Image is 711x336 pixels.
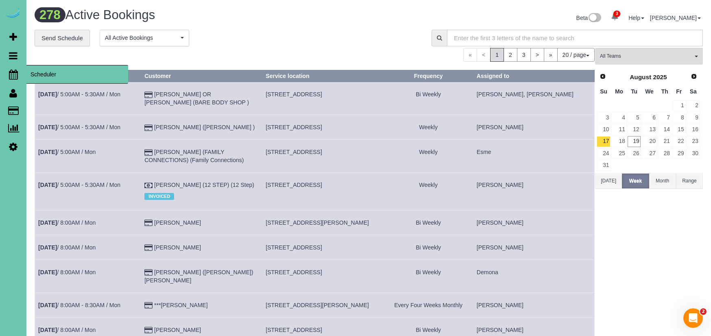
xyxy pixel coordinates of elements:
th: Service location [262,70,384,82]
td: Schedule date [35,210,141,235]
span: [STREET_ADDRESS] [266,182,322,188]
td: Service location [262,235,384,260]
a: [PERSON_NAME] ([PERSON_NAME]) [PERSON_NAME] [144,269,253,284]
a: [PERSON_NAME] (12 STEP) (12 Step) [154,182,254,188]
a: 17 [597,136,611,147]
a: 15 [672,124,686,135]
a: 2 [687,100,700,111]
a: Next [688,71,700,82]
td: Assigned to [473,140,594,173]
span: Thursday [661,88,668,95]
a: 26 [628,148,641,159]
a: 31 [597,160,611,171]
i: Credit Card Payment [144,303,153,308]
button: 20 / page [557,48,595,62]
span: [STREET_ADDRESS] [266,269,322,275]
span: August [630,74,651,80]
span: « [463,48,477,62]
i: Credit Card Payment [144,125,153,131]
button: Range [676,173,703,189]
td: Customer [141,82,262,115]
td: Frequency [384,140,473,173]
span: Wednesday [645,88,654,95]
a: » [544,48,558,62]
i: Credit Card Payment [144,220,153,226]
a: 27 [641,148,657,159]
i: Check Payment [144,183,153,189]
a: 13 [641,124,657,135]
i: Credit Card Payment [144,150,153,156]
td: Frequency [384,173,473,210]
span: Saturday [690,88,697,95]
td: Assigned to [473,173,594,210]
span: Prev [600,73,606,80]
span: 2 [700,308,707,315]
img: Automaid Logo [5,8,21,20]
a: [PERSON_NAME] [154,327,201,333]
i: Credit Card Payment [144,270,153,275]
td: Assigned to [473,293,594,317]
td: Schedule date [35,82,141,115]
a: 3 [597,112,611,123]
a: [DATE]/ 5:00AM - 5:30AM / Mon [38,124,120,130]
td: Assigned to [473,115,594,140]
span: 3 [613,11,620,17]
a: 23 [687,136,700,147]
a: [DATE]/ 8:00AM / Mon [38,244,96,251]
a: 7 [658,112,672,123]
button: Week [622,173,649,189]
a: ***[PERSON_NAME] [154,302,207,308]
i: Credit Card Payment [144,92,153,98]
th: Assigned to [473,70,594,82]
a: Send Schedule [35,30,90,47]
td: Assigned to [473,210,594,235]
td: Schedule date [35,140,141,173]
a: 4 [611,112,626,123]
a: 21 [658,136,672,147]
b: [DATE] [38,219,57,226]
b: [DATE] [38,149,57,155]
a: [PERSON_NAME] OR [PERSON_NAME] (BARE BODY SHOP ) [144,91,249,106]
span: [STREET_ADDRESS] [266,149,322,155]
span: Tuesday [631,88,637,95]
a: Beta [576,15,602,21]
b: [DATE] [38,182,57,188]
a: 25 [611,148,626,159]
span: 278 [35,7,65,22]
th: Customer [141,70,262,82]
span: < [477,48,491,62]
b: [DATE] [38,244,57,251]
a: [DATE]/ 8:00AM / Mon [38,269,96,275]
td: Frequency [384,293,473,317]
td: Customer [141,293,262,317]
a: Help [628,15,644,21]
a: 9 [687,112,700,123]
span: [STREET_ADDRESS] [266,91,322,98]
span: INVOICED [144,193,174,199]
span: [STREET_ADDRESS][PERSON_NAME] [266,219,369,226]
td: Assigned to [473,235,594,260]
a: 3 [517,48,531,62]
span: 2025 [653,74,667,80]
a: 2 [504,48,517,62]
td: Frequency [384,260,473,293]
i: Credit Card Payment [144,245,153,251]
td: Service location [262,115,384,140]
a: 30 [687,148,700,159]
span: Sunday [600,88,607,95]
td: Customer [141,210,262,235]
img: New interface [588,13,601,24]
h1: Active Bookings [35,8,363,22]
td: Frequency [384,210,473,235]
td: Service location [262,82,384,115]
span: [STREET_ADDRESS] [266,244,322,251]
td: Customer [141,173,262,210]
a: > [530,48,544,62]
a: 29 [672,148,686,159]
a: 6 [641,112,657,123]
td: Service location [262,293,384,317]
a: [DATE]/ 5:00AM - 5:30AM / Mon [38,91,120,98]
a: Prev [597,71,608,82]
a: 1 [672,100,686,111]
